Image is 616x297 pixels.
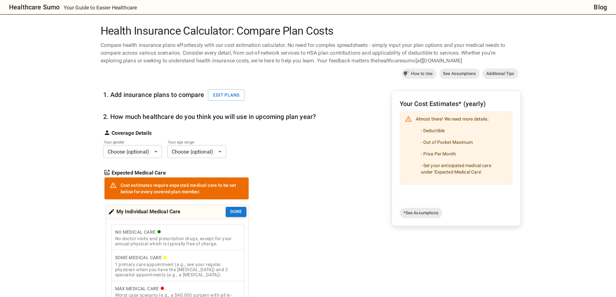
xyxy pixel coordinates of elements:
[482,70,518,77] span: Additional Tips
[168,139,217,145] label: Your age range
[400,99,513,109] h6: Your Cost Estimates* (yearly)
[594,2,607,12] a: Blog
[439,69,480,79] a: See Assumptions
[115,262,241,277] div: 1 primary care appointment (e.g., see your regular physician when you have the [MEDICAL_DATA]) an...
[416,148,508,160] li: - Price Per Month
[111,250,244,281] button: Some Medical Care1 primary care appointment (e.g., see your regular physician when you have the [...
[112,169,166,177] strong: Expected Medical Care
[416,113,508,183] div: Almost there! We need more details:
[208,89,244,101] button: Edit plans
[4,2,59,12] a: Healthcare Sumo
[226,207,246,217] button: Done
[407,70,437,77] span: How to Use
[104,139,153,145] label: Your gender
[103,111,316,122] h6: 2. How much healthcare do you think you will use in upcoming plan year?
[121,179,243,197] div: Cost estimates require expected medical care to be set below for every covered plan member.
[115,254,241,262] div: Some Medical Care
[416,125,508,136] li: - Deductible
[416,160,508,178] li: - Set your anticipated medical care under 'Expected Medical Care'
[9,2,59,12] h6: Healthcare Sumo
[115,285,241,293] div: Max Medical Care
[112,129,152,137] strong: Coverage Details
[98,25,518,37] h1: Health Insurance Calculator: Compare Plan Costs
[482,69,518,79] a: Additional Tips
[103,89,249,101] h6: 1. Add insurance plans to compare
[108,207,181,217] div: My Individual Medical Care
[111,224,244,250] button: No Medical CareNo doctor visits and prescription drugs, except for your annual physical which is ...
[103,145,162,158] div: Choose (optional)
[115,228,241,236] div: No Medical Care
[439,70,480,77] span: See Assumptions
[64,4,137,12] p: Your Guide to Easier Healthcare
[115,236,241,246] div: No doctor visits and prescription drugs, except for your annual physical which is typically free ...
[416,136,508,148] li: - Out of Pocket Maximum
[400,208,442,218] a: *See Assumptions
[167,145,226,158] div: Choose (optional)
[402,69,437,79] a: How to Use
[98,41,518,65] div: Compare health insurance plans effortlessly with our cost estimation calculator. No need for comp...
[400,210,442,216] span: *See Assumptions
